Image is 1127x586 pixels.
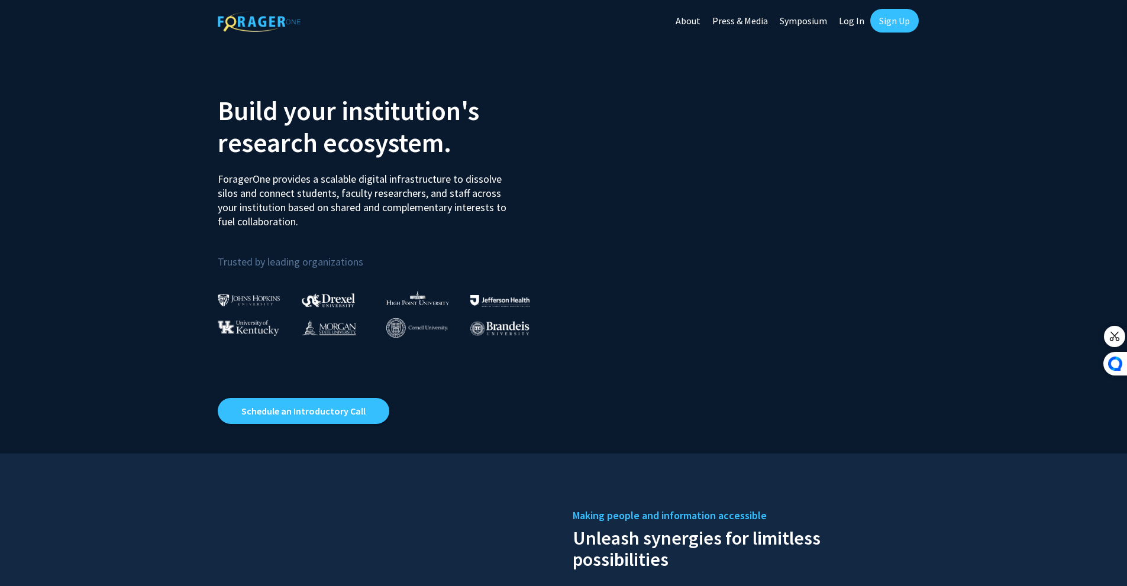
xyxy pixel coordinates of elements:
img: High Point University [386,291,449,305]
h2: Build your institution's research ecosystem. [218,95,555,158]
a: Opens in a new tab [218,398,389,424]
img: Brandeis University [470,321,529,336]
img: University of Kentucky [218,320,279,336]
img: Cornell University [386,318,448,338]
img: Morgan State University [302,320,356,335]
p: Trusted by leading organizations [218,238,555,271]
img: Thomas Jefferson University [470,295,529,306]
p: ForagerOne provides a scalable digital infrastructure to dissolve silos and connect students, fac... [218,163,515,229]
a: Sign Up [870,9,919,33]
img: Drexel University [302,293,355,307]
img: ForagerOne Logo [218,11,301,32]
img: Johns Hopkins University [218,294,280,306]
h2: Unleash synergies for limitless possibilities [573,525,910,570]
h5: Making people and information accessible [573,507,910,525]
